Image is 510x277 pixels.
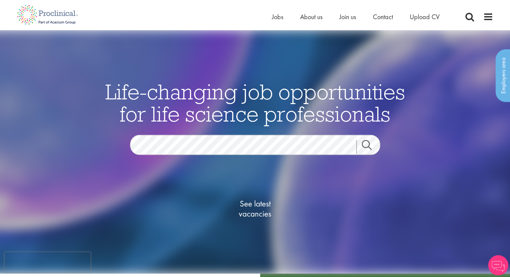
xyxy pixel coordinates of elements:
[300,12,323,21] a: About us
[5,252,91,272] iframe: reCAPTCHA
[488,255,508,275] img: Chatbot
[222,198,289,219] span: See latest vacancies
[410,12,440,21] a: Upload CV
[373,12,393,21] a: Contact
[339,12,356,21] a: Join us
[105,78,405,127] span: Life-changing job opportunities for life science professionals
[356,140,385,153] a: Job search submit button
[272,12,283,21] a: Jobs
[222,172,289,245] a: See latestvacancies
